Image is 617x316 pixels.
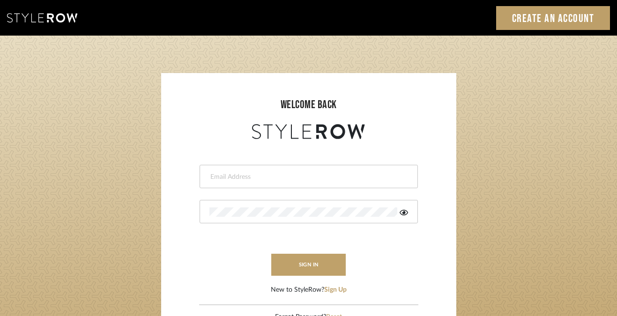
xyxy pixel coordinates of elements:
[271,285,347,295] div: New to StyleRow?
[209,172,406,182] input: Email Address
[324,285,347,295] button: Sign Up
[496,6,610,30] a: Create an Account
[271,254,346,276] button: sign in
[171,96,447,113] div: welcome back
